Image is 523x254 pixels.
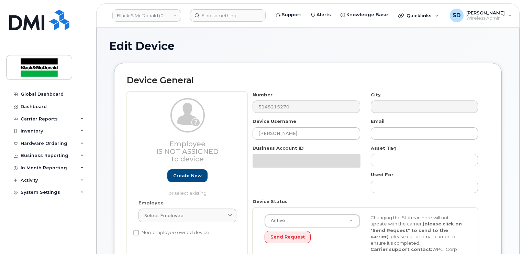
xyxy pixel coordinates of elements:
label: Business Account ID [253,145,304,151]
label: Email [371,118,385,125]
span: to device [171,155,204,163]
span: Active [267,218,285,224]
label: Number [253,92,272,98]
label: Device Status [253,198,288,205]
strong: Carrier support contact: [370,246,432,252]
label: Asset Tag [371,145,397,151]
a: Select employee [138,209,236,222]
label: Device Username [253,118,296,125]
h3: Employee [138,140,236,163]
label: Employee [138,200,164,206]
a: Create new [167,169,208,182]
button: Send Request [265,231,311,244]
label: Used For [371,171,393,178]
input: Non-employee owned device [133,230,139,235]
span: Is not assigned [156,147,219,156]
a: Active [265,215,360,227]
h1: Edit Device [109,40,507,52]
h2: Device General [127,76,489,85]
label: City [371,92,381,98]
p: or select existing [138,190,236,197]
label: Non-employee owned device [133,229,209,237]
strong: (please click on "Send Request" to send to the carrier) [370,221,462,239]
span: Select employee [144,212,183,219]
